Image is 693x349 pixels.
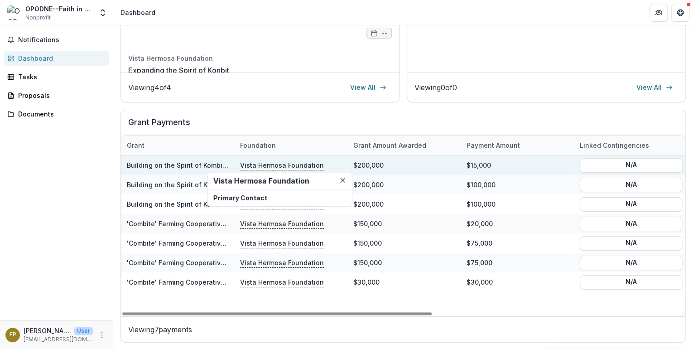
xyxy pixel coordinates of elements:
[121,136,235,155] div: Grant
[348,233,461,253] div: $150,000
[4,33,109,47] button: Notifications
[240,160,324,170] p: Vista Hermosa Foundation
[128,117,678,135] h2: Grant Payments
[121,141,150,150] div: Grant
[348,214,461,233] div: $150,000
[128,65,229,76] a: Expanding the Spirit of Konbit
[4,88,109,103] a: Proposals
[348,194,461,214] div: $200,000
[24,335,93,344] p: [EMAIL_ADDRESS][DOMAIN_NAME]
[127,220,352,228] a: 'Combite' Farming Cooperatives - OPODNE/Faith in Action International
[117,6,159,19] nav: breadcrumb
[127,181,455,189] a: Building on the Spirit of Kombit - Organisation Peuple Œcuménique du Nord-Est (OPODNE) - Organisa...
[580,236,682,250] button: N/A
[96,330,107,340] button: More
[235,136,348,155] div: Foundation
[580,216,682,231] button: N/A
[18,53,102,63] div: Dashboard
[128,324,678,335] p: Viewing 7 payments
[461,136,574,155] div: Payment Amount
[461,253,574,272] div: $75,000
[580,197,682,211] button: N/A
[127,161,455,169] a: Building on the Spirit of Kombit - Organisation Peuple Œcuménique du Nord-Est (OPODNE) - Organisa...
[348,272,461,292] div: $30,000
[345,80,392,95] a: View All
[25,4,93,14] div: OPODNE--Faith in Action International
[240,277,324,287] p: Vista Hermosa Foundation
[574,141,654,150] div: Linked Contingencies
[18,36,106,44] span: Notifications
[461,194,574,214] div: $100,000
[461,175,574,194] div: $100,000
[461,155,574,175] div: $15,000
[348,155,461,175] div: $200,000
[18,91,102,100] div: Proposals
[96,4,109,22] button: Open entity switcher
[348,141,432,150] div: Grant amount awarded
[10,332,16,338] div: Francois Pierre-Louis
[631,80,678,95] a: View All
[127,239,352,247] a: 'Combite' Farming Cooperatives - OPODNE/Faith in Action International
[461,141,525,150] div: Payment Amount
[24,326,71,335] p: [PERSON_NAME]
[671,4,689,22] button: Get Help
[213,177,346,185] h2: Vista Hermosa Foundation
[18,72,102,82] div: Tasks
[213,193,346,203] p: Primary Contact
[240,199,324,209] p: Vista Hermosa Foundation
[574,136,688,155] div: Linked Contingencies
[4,51,109,66] a: Dashboard
[348,136,461,155] div: Grant amount awarded
[461,233,574,253] div: $75,000
[348,175,461,194] div: $200,000
[337,175,348,186] button: Close
[414,82,457,93] p: Viewing 0 of 0
[240,257,324,267] p: Vista Hermosa Foundation
[127,259,352,267] a: 'Combite' Farming Cooperatives - OPODNE/Faith in Action International
[7,5,22,20] img: OPODNE--Faith in Action International
[18,109,102,119] div: Documents
[580,158,682,172] button: N/A
[4,69,109,84] a: Tasks
[240,238,324,248] p: Vista Hermosa Foundation
[128,82,171,93] p: Viewing 4 of 4
[461,214,574,233] div: $20,000
[25,14,51,22] span: Nonprofit
[127,278,448,286] a: 'Combite' Farming Cooperatives - Faith in Action International/ Organisation Peuple Ecuménique du...
[4,107,109,121] a: Documents
[580,177,682,192] button: N/A
[461,272,574,292] div: $30,000
[74,327,93,335] p: User
[235,141,281,150] div: Foundation
[240,218,324,228] p: Vista Hermosa Foundation
[650,4,668,22] button: Partners
[580,275,682,289] button: N/A
[120,8,155,17] div: Dashboard
[580,255,682,270] button: N/A
[127,200,455,208] a: Building on the Spirit of Kombit - Organisation Peuple Œcuménique du Nord-Est (OPODNE) - Organisa...
[348,253,461,272] div: $150,000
